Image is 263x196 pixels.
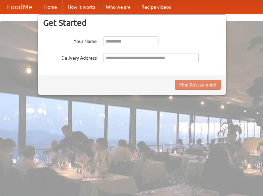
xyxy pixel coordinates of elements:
[101,0,136,14] a: Who we are
[43,36,97,45] label: Your Name
[62,0,101,14] a: How it works
[175,80,221,90] button: Find Restaurants!
[43,53,97,61] label: Delivery Address
[39,0,62,14] a: Home
[136,0,176,14] a: Recipe videos
[43,18,221,28] h3: Get Started
[0,0,39,14] a: FoodMe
